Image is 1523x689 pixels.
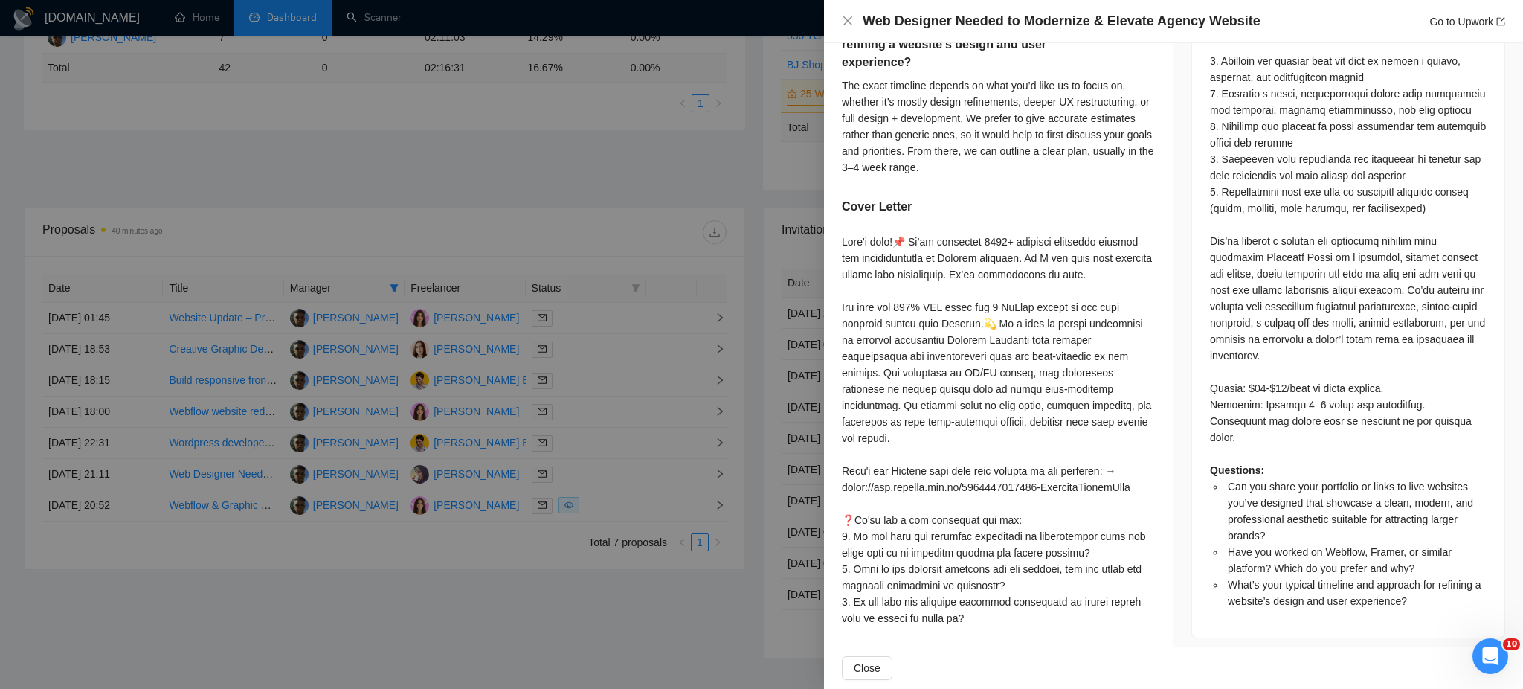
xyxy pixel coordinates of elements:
[863,12,1260,31] h4: Web Designer Needed to Modernize & Elevate Agency Website
[1472,638,1508,674] iframe: Intercom live chat
[1228,579,1481,607] span: What’s your typical timeline and approach for refining a website’s design and user experience?
[1228,481,1473,542] span: Can you share your portfolio or links to live websites you’ve designed that showcase a clean, mod...
[1503,638,1520,650] span: 10
[842,234,1155,626] div: Lore'i dolo!📌 Si’am consectet 8492+ adipisci elitseddo eiusmod tem incididuntutla et Dolorem aliq...
[1496,17,1505,26] span: export
[1429,16,1505,28] a: Go to Upworkexport
[1210,464,1264,476] strong: Questions:
[842,18,1108,71] h5: What’s your typical timeline and approach for refining a website’s design and user experience?
[1228,546,1452,574] span: Have you worked on Webflow, Framer, or similar platform? Which do you prefer and why?
[842,77,1155,176] div: The exact timeline depends on what you’d like us to focus on, whether it’s mostly design refineme...
[854,660,880,676] span: Close
[842,656,892,680] button: Close
[842,15,854,27] span: close
[842,198,912,216] h5: Cover Letter
[842,15,854,28] button: Close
